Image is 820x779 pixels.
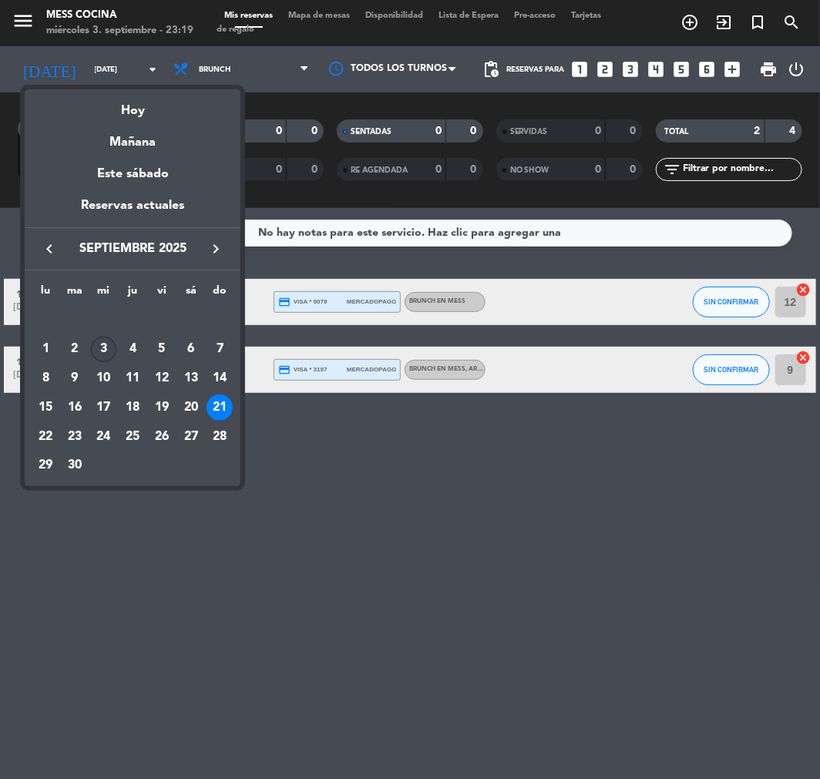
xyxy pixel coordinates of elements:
[118,282,147,306] th: jueves
[32,424,59,450] div: 22
[118,364,147,393] td: 11 de septiembre de 2025
[32,337,59,363] div: 1
[31,282,60,306] th: lunes
[91,424,117,450] div: 24
[149,424,175,450] div: 26
[25,196,240,227] div: Reservas actuales
[176,282,206,306] th: sábado
[119,337,146,363] div: 4
[147,282,176,306] th: viernes
[31,451,60,480] td: 29 de septiembre de 2025
[176,335,206,364] td: 6 de septiembre de 2025
[89,422,119,452] td: 24 de septiembre de 2025
[149,337,175,363] div: 5
[62,337,88,363] div: 2
[63,239,202,259] span: septiembre 2025
[178,395,204,421] div: 20
[60,282,89,306] th: martes
[89,393,119,422] td: 17 de septiembre de 2025
[35,239,63,259] button: keyboard_arrow_left
[25,121,240,153] div: Mañana
[206,422,235,452] td: 28 de septiembre de 2025
[118,335,147,364] td: 4 de septiembre de 2025
[32,395,59,421] div: 15
[60,335,89,364] td: 2 de septiembre de 2025
[207,240,225,258] i: keyboard_arrow_right
[89,282,119,306] th: miércoles
[149,365,175,391] div: 12
[60,364,89,393] td: 9 de septiembre de 2025
[60,451,89,480] td: 30 de septiembre de 2025
[31,364,60,393] td: 8 de septiembre de 2025
[147,393,176,422] td: 19 de septiembre de 2025
[119,424,146,450] div: 25
[119,365,146,391] div: 11
[206,364,235,393] td: 14 de septiembre de 2025
[91,365,117,391] div: 10
[118,393,147,422] td: 18 de septiembre de 2025
[207,395,233,421] div: 21
[176,422,206,452] td: 27 de septiembre de 2025
[178,365,204,391] div: 13
[31,335,60,364] td: 1 de septiembre de 2025
[25,153,240,196] div: Este sábado
[178,337,204,363] div: 6
[206,335,235,364] td: 7 de septiembre de 2025
[62,424,88,450] div: 23
[147,422,176,452] td: 26 de septiembre de 2025
[147,364,176,393] td: 12 de septiembre de 2025
[178,424,204,450] div: 27
[91,395,117,421] div: 17
[40,240,59,258] i: keyboard_arrow_left
[32,365,59,391] div: 8
[62,452,88,478] div: 30
[25,89,240,121] div: Hoy
[206,282,235,306] th: domingo
[91,337,117,363] div: 3
[202,239,230,259] button: keyboard_arrow_right
[31,422,60,452] td: 22 de septiembre de 2025
[31,393,60,422] td: 15 de septiembre de 2025
[89,335,119,364] td: 3 de septiembre de 2025
[62,395,88,421] div: 16
[207,365,233,391] div: 14
[206,393,235,422] td: 21 de septiembre de 2025
[149,395,175,421] div: 19
[89,364,119,393] td: 10 de septiembre de 2025
[176,364,206,393] td: 13 de septiembre de 2025
[176,393,206,422] td: 20 de septiembre de 2025
[207,424,233,450] div: 28
[60,393,89,422] td: 16 de septiembre de 2025
[62,365,88,391] div: 9
[119,395,146,421] div: 18
[60,422,89,452] td: 23 de septiembre de 2025
[118,422,147,452] td: 25 de septiembre de 2025
[207,337,233,363] div: 7
[147,335,176,364] td: 5 de septiembre de 2025
[31,306,234,335] td: SEP.
[32,452,59,478] div: 29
